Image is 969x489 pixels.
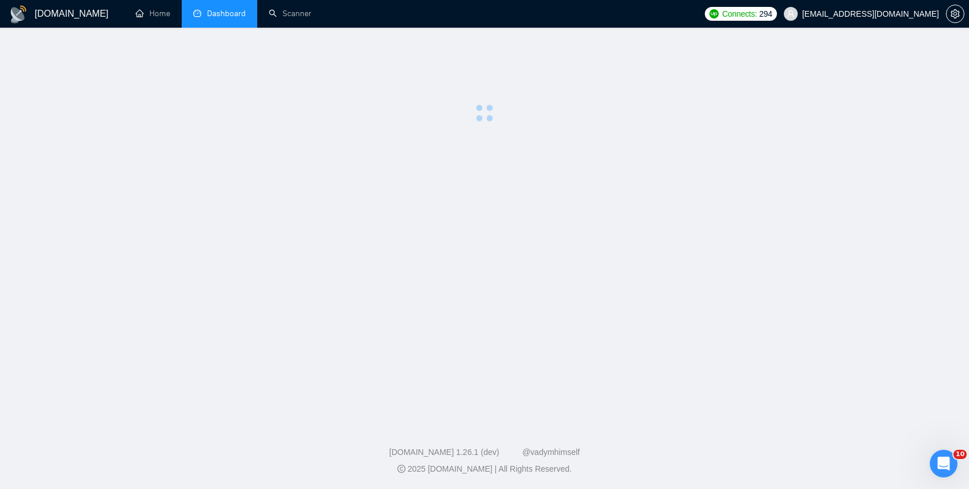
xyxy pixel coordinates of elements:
[930,450,957,477] iframe: Intercom live chat
[953,450,967,459] span: 10
[946,9,964,18] a: setting
[759,7,772,20] span: 294
[193,9,201,17] span: dashboard
[136,9,170,18] a: homeHome
[397,465,405,473] span: copyright
[522,447,580,457] a: @vadymhimself
[207,9,246,18] span: Dashboard
[947,9,964,18] span: setting
[946,5,964,23] button: setting
[9,463,960,475] div: 2025 [DOMAIN_NAME] | All Rights Reserved.
[787,10,795,18] span: user
[9,5,28,24] img: logo
[269,9,311,18] a: searchScanner
[389,447,499,457] a: [DOMAIN_NAME] 1.26.1 (dev)
[722,7,757,20] span: Connects:
[709,9,719,18] img: upwork-logo.png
